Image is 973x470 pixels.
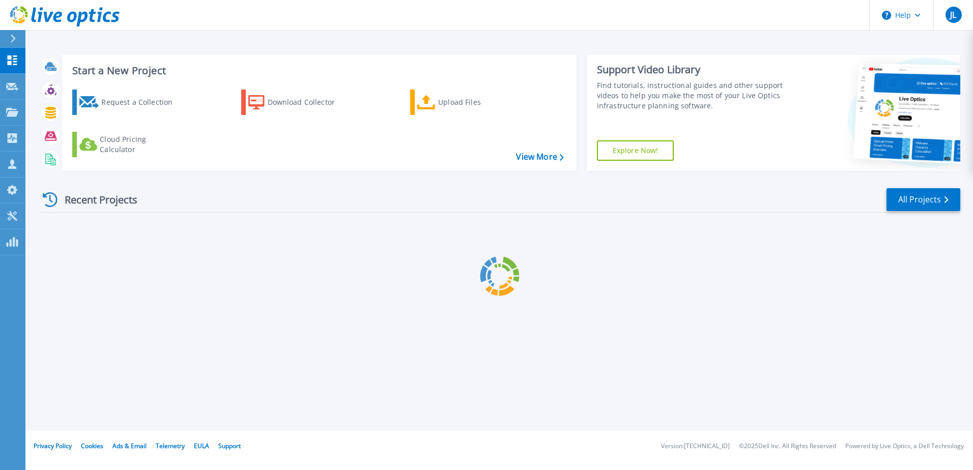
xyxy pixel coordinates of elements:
a: Request a Collection [72,90,186,115]
a: All Projects [886,188,960,211]
a: Cloud Pricing Calculator [72,132,186,157]
div: Find tutorials, instructional guides and other support videos to help you make the most of your L... [597,80,787,111]
a: Support [218,442,241,450]
div: Cloud Pricing Calculator [100,134,181,155]
a: Explore Now! [597,140,674,161]
a: Download Collector [241,90,355,115]
a: Privacy Policy [34,442,72,450]
li: © 2025 Dell Inc. All Rights Reserved [739,443,836,450]
a: Telemetry [156,442,185,450]
div: Upload Files [438,92,520,112]
div: Recent Projects [39,187,151,212]
span: JL [950,11,956,19]
div: Request a Collection [101,92,183,112]
a: Cookies [81,442,103,450]
a: View More [516,152,563,162]
h3: Start a New Project [72,65,563,76]
a: Upload Files [410,90,524,115]
div: Download Collector [268,92,349,112]
a: Ads & Email [112,442,147,450]
li: Powered by Live Optics, a Dell Technology [845,443,964,450]
a: EULA [194,442,209,450]
li: Version: [TECHNICAL_ID] [661,443,730,450]
div: Support Video Library [597,63,787,76]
